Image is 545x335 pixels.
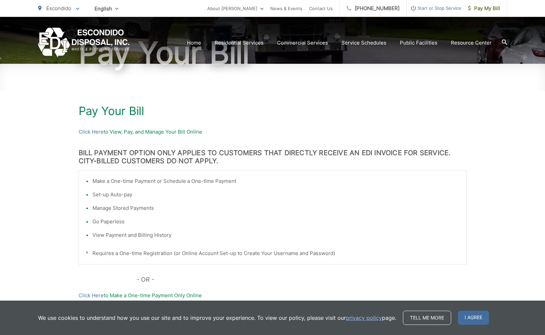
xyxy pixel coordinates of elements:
[309,4,333,12] a: Contact Us
[92,177,460,185] li: Make a One-time Payment or Schedule a One-time Payment
[277,39,328,47] a: Commercial Services
[137,275,467,285] p: - OR -
[92,191,460,199] li: Set-up Auto-pay
[79,291,467,300] p: to Make a One-time Payment Only Online
[79,104,467,118] h1: Pay Your Bill
[86,249,460,257] p: * Requires a One-time Registration (or Online Account Set-up to Create Your Username and Password)
[187,39,201,47] a: Home
[89,3,124,15] span: English
[38,314,396,322] p: We use cookies to understand how you use our site and to improve your experience. To view our pol...
[79,128,467,136] p: to View, Pay, and Manage Your Bill Online
[46,5,71,11] span: Escondido
[92,231,460,239] li: View Payment and Billing History
[403,311,451,325] a: Tell me more
[79,149,467,165] h3: BILL PAYMENT OPTION ONLY APPLIES TO CUSTOMERS THAT DIRECTLY RECEIVE AN EDI INVOICE FOR SERVICE. C...
[207,4,264,12] a: About [PERSON_NAME]
[92,218,460,226] li: Go Paperless
[451,39,492,47] a: Resource Center
[468,4,500,12] span: Pay My Bill
[79,128,104,136] a: Click Here
[342,39,386,47] a: Service Schedules
[215,39,264,47] a: Residential Services
[79,291,104,300] a: Click Here
[92,204,460,212] li: Manage Stored Payments
[38,28,130,58] a: EDCD logo. Return to the homepage.
[346,314,382,322] a: privacy policy
[270,4,302,12] a: News & Events
[400,39,437,47] a: Public Facilities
